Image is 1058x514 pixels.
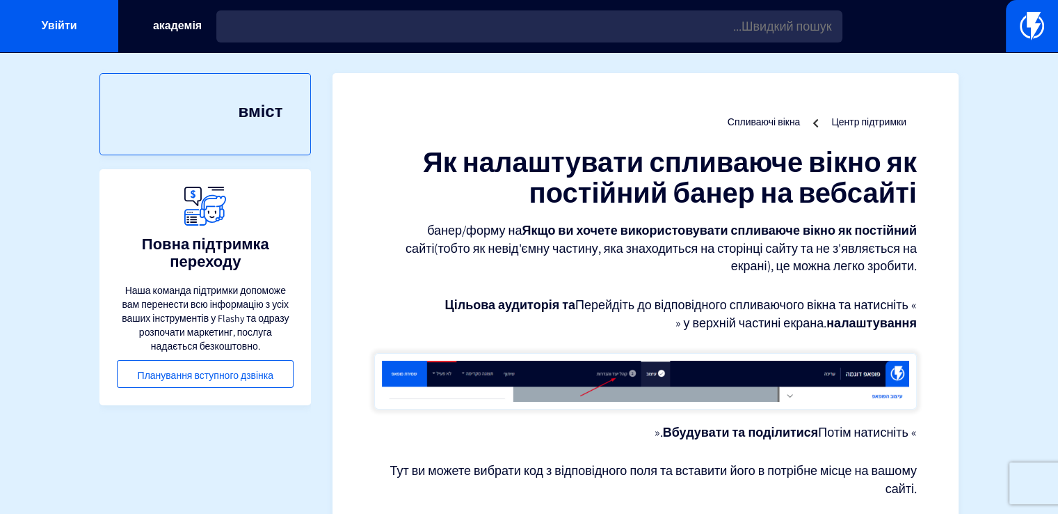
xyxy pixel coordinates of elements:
[831,116,906,128] a: Центр підтримки
[142,234,269,270] font: Повна підтримка переходу
[575,297,917,313] font: Перейдіть до відповідного спливаючого вікна та натисніть «
[238,100,282,122] font: вміст
[434,240,916,274] font: (тобто як невід'ємну частину, яка знаходиться на сторінці сайту та не з'являється на екрані), це ...
[216,10,842,42] input: Швидкий пошук...
[818,424,917,440] font: Потім натисніть «
[122,284,289,352] font: Наша команда підтримки допоможе вам перенести всю інформацію з усіх ваших інструментів у Flashy т...
[663,424,819,440] font: Вбудувати та поділитися
[522,222,916,238] font: Якщо ви хочете використовувати спливаюче вікно як постійний
[406,222,522,256] font: банер/форму на сайті
[655,424,663,440] font: ».
[41,18,77,33] font: Увійти
[117,360,294,388] a: Планування вступного дзвінка
[728,116,801,128] a: Спливаючі вікна
[675,315,826,331] font: » у верхній частині екрана.
[444,297,916,331] font: Цільова аудиторія та налаштування
[390,462,916,497] font: Тут ви можете вибрати код з відповідного поля та вставити його в потрібне місце на вашому сайті.
[423,143,917,210] font: Як налаштувати спливаюче вікно як постійний банер на вебсайті
[153,18,202,33] font: академія
[138,368,273,381] font: Планування вступного дзвінка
